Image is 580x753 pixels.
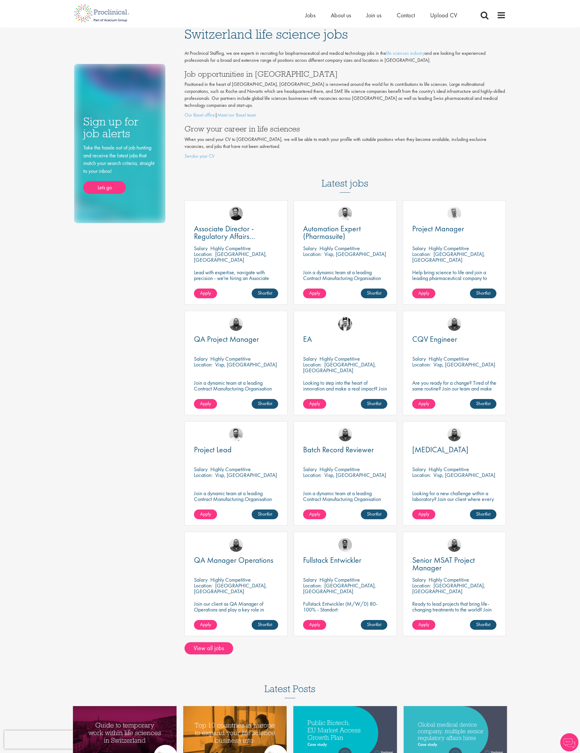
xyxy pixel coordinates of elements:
span: [MEDICAL_DATA] [412,444,468,455]
a: Ashley Bennett [447,428,461,441]
a: Shortlist [361,399,387,409]
p: Visp, [GEOGRAPHIC_DATA] [215,361,277,368]
span: Location: [303,250,322,257]
a: Apply [194,289,217,298]
p: Highly Competitive [429,466,469,473]
p: Visp, [GEOGRAPHIC_DATA] [324,250,386,257]
span: Apply [309,511,320,517]
a: Shortlist [252,289,278,298]
a: Apply [412,399,435,409]
a: Sendus your CV [185,153,215,159]
a: QA Manager Operations [194,556,278,564]
p: Fullstack Entwickler (M/W/D) 80-100% - Standort: [GEOGRAPHIC_DATA], [GEOGRAPHIC_DATA] - Arbeitsze... [303,601,387,630]
a: Apply [194,620,217,630]
span: Location: [194,471,212,478]
span: Apply [309,621,320,628]
h3: Latest Posts [264,684,316,698]
span: Salary [303,245,317,252]
p: Visp, [GEOGRAPHIC_DATA] [324,471,386,478]
h3: Sign up for job alerts [83,116,156,139]
p: Join our client as QA Manager of Operations and play a key role in maintaining top-tier quality s... [194,601,278,618]
span: Salary [412,355,426,362]
iframe: reCAPTCHA [4,730,82,749]
a: Shortlist [252,399,278,409]
span: QA Project Manager [194,334,259,344]
span: Jobs [305,11,316,19]
a: CQV Engineer [412,335,496,343]
a: Apply [412,510,435,519]
span: Automation Expert (Pharmasuite) [303,223,361,241]
p: [GEOGRAPHIC_DATA], [GEOGRAPHIC_DATA] [412,250,485,263]
a: Apply [303,510,326,519]
p: Join a dynamic team at a leading Contract Manufacturing Organisation (CMO) and contribute to grou... [303,269,387,298]
a: About us [331,11,351,19]
a: Apply [412,620,435,630]
a: Our Basel office [185,112,215,118]
a: Associate Director - Regulatory Affairs Consultant [194,225,278,240]
p: Join a dynamic team at a leading Contract Manufacturing Organisation (CMO) and contribute to grou... [194,490,278,519]
a: Shortlist [470,399,496,409]
img: Ashley Bennett [338,428,352,441]
a: Ashley Bennett [229,317,243,331]
a: View all jobs [185,642,233,654]
p: Join a dynamic team at a leading Contract Manufacturing Organisation and contribute to groundbrea... [303,490,387,513]
p: Visp, [GEOGRAPHIC_DATA] [215,471,277,478]
a: Shortlist [252,510,278,519]
a: Shortlist [361,510,387,519]
span: Salary [194,355,208,362]
img: Edward Little [338,317,352,331]
img: Timothy Deschamps [338,538,352,552]
span: Location: [303,582,322,589]
span: Project Lead [194,444,232,455]
span: Contact [397,11,415,19]
p: Highly Competitive [210,245,251,252]
a: Shortlist [252,620,278,630]
span: Join us [366,11,381,19]
a: Senior MSAT Project Manager [412,556,496,572]
span: Location: [303,471,322,478]
a: Shortlist [470,510,496,519]
img: Joshua Bye [447,207,461,220]
span: Apply [418,621,429,628]
p: Ready to lead projects that bring life-changing treatments to the world? Join our client at the f... [412,601,496,630]
p: [GEOGRAPHIC_DATA], [GEOGRAPHIC_DATA] [412,582,485,595]
div: Take the hassle out of job hunting and receive the latest jobs that match your search criteria, s... [83,144,156,194]
a: Upload CV [430,11,457,19]
span: Salary [194,245,208,252]
img: Ashley Bennett [447,317,461,331]
span: Salary [303,355,317,362]
p: Looking for a new challenge within a laboratory? Join our client where every experiment brings us... [412,490,496,508]
h3: Job opportunities in [GEOGRAPHIC_DATA] [185,70,506,78]
p: When you send your CV to [GEOGRAPHIC_DATA], we will be able to match your profile with suitable p... [185,136,506,150]
p: [GEOGRAPHIC_DATA], [GEOGRAPHIC_DATA] [303,582,376,595]
span: Salary [194,576,208,583]
a: Shortlist [361,289,387,298]
a: Automation Expert (Pharmasuite) [303,225,387,240]
img: Peter Duvall [229,207,243,220]
a: Meet our Basel team [217,112,256,118]
p: | [185,112,506,119]
p: Highly Competitive [319,245,360,252]
p: Highly Competitive [319,466,360,473]
a: [MEDICAL_DATA] [412,446,496,454]
span: Apply [200,621,211,628]
p: Visp, [GEOGRAPHIC_DATA] [433,361,495,368]
a: Shortlist [470,289,496,298]
img: Emile De Beer [229,428,243,441]
p: Highly Competitive [429,576,469,583]
span: Apply [200,290,211,296]
a: Batch Record Reviewer [303,446,387,454]
a: Project Manager [412,225,496,233]
span: Fullstack Entwickler [303,555,361,565]
p: Join a dynamic team at a leading Contract Manufacturing Organisation and contribute to groundbrea... [194,380,278,403]
p: [GEOGRAPHIC_DATA], [GEOGRAPHIC_DATA] [194,250,267,263]
span: Project Manager [412,223,464,234]
p: Lead with expertise, navigate with precision - we're hiring an Associate Director to shape regula... [194,269,278,298]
